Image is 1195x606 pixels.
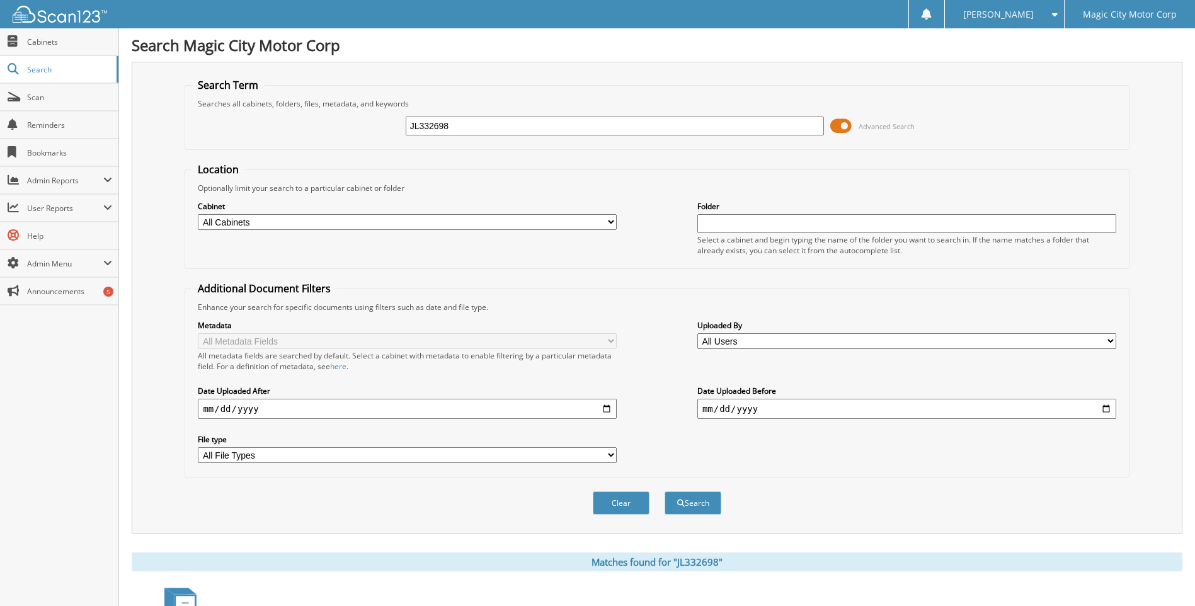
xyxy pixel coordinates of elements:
div: All metadata fields are searched by default. Select a cabinet with metadata to enable filtering b... [198,350,617,372]
input: start [198,399,617,419]
a: here [330,361,346,372]
span: Reminders [27,120,112,130]
div: Select a cabinet and begin typing the name of the folder you want to search in. If the name match... [697,234,1116,256]
button: Clear [593,491,649,515]
span: Announcements [27,286,112,297]
span: User Reports [27,203,103,214]
span: Admin Reports [27,175,103,186]
input: end [697,399,1116,419]
img: scan123-logo-white.svg [13,6,107,23]
legend: Additional Document Filters [192,282,337,295]
legend: Search Term [192,78,265,92]
label: Folder [697,201,1116,212]
span: Admin Menu [27,258,103,269]
div: Enhance your search for specific documents using filters such as date and file type. [192,302,1122,312]
button: Search [665,491,721,515]
span: Advanced Search [859,122,915,131]
span: Magic City Motor Corp [1083,11,1177,18]
span: Search [27,64,110,75]
span: Scan [27,92,112,103]
h1: Search Magic City Motor Corp [132,35,1182,55]
div: Searches all cabinets, folders, files, metadata, and keywords [192,98,1122,109]
legend: Location [192,163,245,176]
label: Date Uploaded After [198,386,617,396]
div: 5 [103,287,113,297]
label: Cabinet [198,201,617,212]
label: File type [198,434,617,445]
div: Matches found for "JL332698" [132,552,1182,571]
span: Bookmarks [27,147,112,158]
label: Uploaded By [697,320,1116,331]
label: Date Uploaded Before [697,386,1116,396]
span: Help [27,231,112,241]
span: Cabinets [27,37,112,47]
span: [PERSON_NAME] [963,11,1034,18]
label: Metadata [198,320,617,331]
div: Optionally limit your search to a particular cabinet or folder [192,183,1122,193]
